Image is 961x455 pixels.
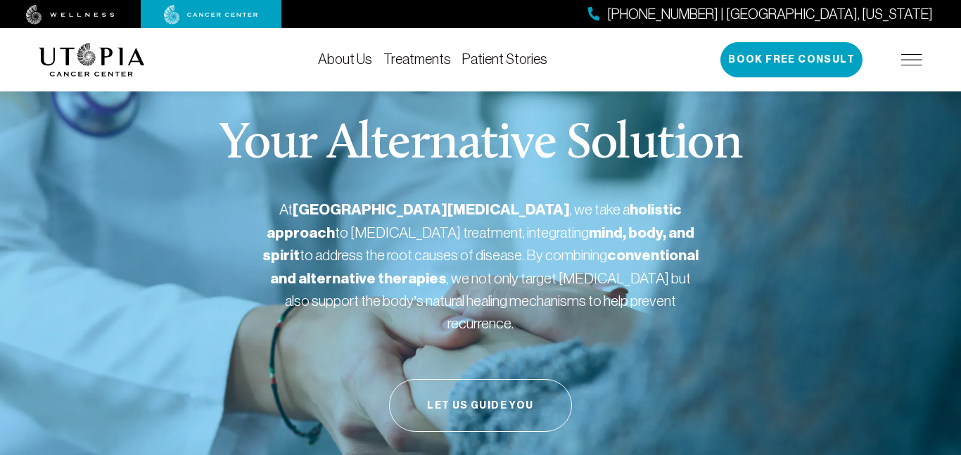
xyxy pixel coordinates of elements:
[462,51,547,67] a: Patient Stories
[318,51,372,67] a: About Us
[26,5,115,25] img: wellness
[39,43,145,77] img: logo
[720,42,863,77] button: Book Free Consult
[607,4,933,25] span: [PHONE_NUMBER] | [GEOGRAPHIC_DATA], [US_STATE]
[270,246,699,288] strong: conventional and alternative therapies
[901,54,922,65] img: icon-hamburger
[262,198,699,334] p: At , we take a to [MEDICAL_DATA] treatment, integrating to address the root causes of disease. By...
[267,200,682,242] strong: holistic approach
[588,4,933,25] a: [PHONE_NUMBER] | [GEOGRAPHIC_DATA], [US_STATE]
[293,200,570,219] strong: [GEOGRAPHIC_DATA][MEDICAL_DATA]
[383,51,451,67] a: Treatments
[164,5,258,25] img: cancer center
[219,120,742,170] p: Your Alternative Solution
[389,379,572,432] button: Let Us Guide You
